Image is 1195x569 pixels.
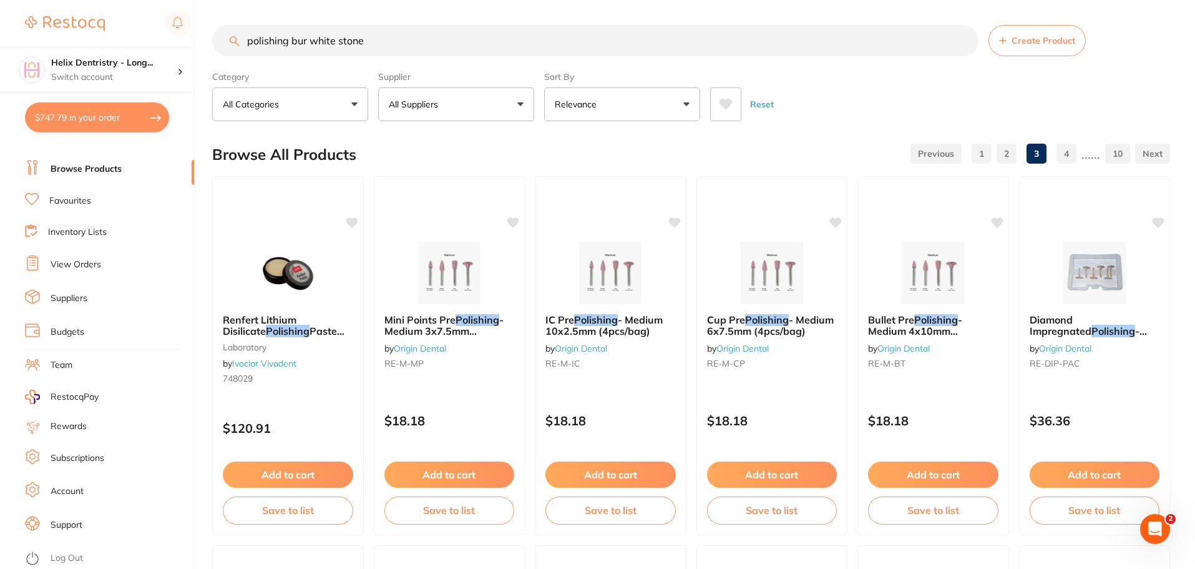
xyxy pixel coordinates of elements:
button: Save to list [223,497,353,524]
span: - Medium 6x7.5mm (4pcs/bag) [707,314,834,337]
button: Add to cart [707,462,837,488]
h2: Browse All Products [212,146,356,164]
a: Restocq Logo [25,9,105,38]
em: Polishing [914,314,958,326]
img: Cup Pre Polishing - Medium 6x7.5mm (4pcs/bag) [731,242,812,304]
a: Inventory Lists [48,226,107,239]
a: 2 [997,141,1017,166]
a: View Orders [51,259,101,271]
span: RE-M-BT [868,358,905,369]
a: Browse Products [51,163,122,176]
span: - Medium & Fine (6pcs/box) [1030,325,1153,349]
img: Restocq Logo [25,16,105,31]
a: Log Out [51,552,83,565]
a: Team [51,359,72,372]
button: All Suppliers [378,87,534,121]
span: Create Product [1012,36,1075,46]
b: Cup Pre Polishing - Medium 6x7.5mm (4pcs/bag) [707,314,837,337]
button: Save to list [384,497,515,524]
p: Relevance [555,98,602,111]
span: by [384,343,446,354]
span: RestocqPay [51,391,99,403]
b: IC Pre Polishing - Medium 10x2.5mm (4pcs/bag) [545,314,676,337]
span: Mini Points Pre [384,314,456,326]
small: laboratory [223,342,353,352]
a: 4 [1056,141,1076,166]
button: Add to cart [384,462,515,488]
p: $18.18 [384,413,515,428]
span: by [707,343,769,354]
p: All Categories [223,98,284,111]
b: Renfert Lithium Disilicate Polishing Paste 18g [223,314,353,337]
a: RestocqPay [25,390,99,404]
button: Add to cart [1030,462,1160,488]
p: Switch account [51,71,177,84]
button: Reset [746,87,778,121]
a: Favourites [49,195,91,207]
img: Diamond Impregnated Polishing - Medium & Fine (6pcs/box) [1054,242,1135,304]
button: Add to cart [223,462,353,488]
em: Polishing [266,325,310,337]
a: Budgets [51,326,84,339]
span: Diamond Impregnated [1030,314,1091,337]
span: - Medium 4x10mm (4pcs/bag) [868,314,962,349]
img: Bullet Pre Polishing - Medium 4x10mm (4pcs/bag) [892,242,973,304]
span: IC Pre [545,314,574,326]
p: $18.18 [868,413,998,428]
button: Save to list [868,497,998,524]
em: Polishing [745,314,789,326]
a: 10 [1105,141,1130,166]
label: Supplier [378,71,534,82]
p: $36.36 [1030,413,1160,428]
button: Save to list [1030,497,1160,524]
em: Polishing [456,314,499,326]
img: RestocqPay [25,390,40,404]
span: by [1030,343,1091,354]
span: by [223,358,296,369]
button: Relevance [544,87,700,121]
button: Add to cart [868,462,998,488]
p: $18.18 [545,413,676,428]
a: Subscriptions [51,452,104,465]
a: Origin Dental [1039,343,1091,354]
button: Create Product [988,25,1086,56]
a: Ivoclar Vivadent [232,358,296,369]
a: Origin Dental [716,343,769,354]
img: Helix Dentristry - Long Jetty [19,57,44,82]
input: Search Products [212,25,978,56]
iframe: Intercom live chat [1140,514,1170,544]
span: Renfert Lithium Disilicate [223,314,296,337]
p: $120.91 [223,421,353,435]
span: RE-M-CP [707,358,745,369]
p: $18.18 [707,413,837,428]
label: Sort By [544,71,700,82]
a: Origin Dental [394,343,446,354]
button: Add to cart [545,462,676,488]
span: - Medium 3x7.5mm (4pcs/bag) [384,314,504,349]
span: 748029 [223,373,253,384]
span: Bullet Pre [868,314,914,326]
button: All Categories [212,87,368,121]
h4: Helix Dentristry - Long Jetty [51,57,177,69]
button: Save to list [545,497,676,524]
span: Paste 18g [223,325,344,349]
em: Polishing [574,314,618,326]
img: Renfert Lithium Disilicate Polishing Paste 18g [247,242,328,304]
span: - Medium 10x2.5mm (4pcs/bag) [545,314,663,337]
span: RE-M-IC [545,358,580,369]
button: Log Out [25,549,190,569]
p: All Suppliers [389,98,443,111]
a: Rewards [51,420,87,433]
b: Diamond Impregnated Polishing - Medium & Fine (6pcs/box) [1030,314,1160,337]
span: by [545,343,607,354]
img: IC Pre Polishing - Medium 10x2.5mm (4pcs/bag) [570,242,651,304]
em: Polishing [1091,325,1135,337]
b: Mini Points Pre Polishing - Medium 3x7.5mm (4pcs/bag) [384,314,515,337]
a: Account [51,485,84,498]
button: $747.79 in your order [25,102,169,132]
span: RE-DIP-PAC [1030,358,1080,369]
label: Category [212,71,368,82]
span: by [868,343,930,354]
a: Suppliers [51,292,87,305]
a: Support [51,519,82,532]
